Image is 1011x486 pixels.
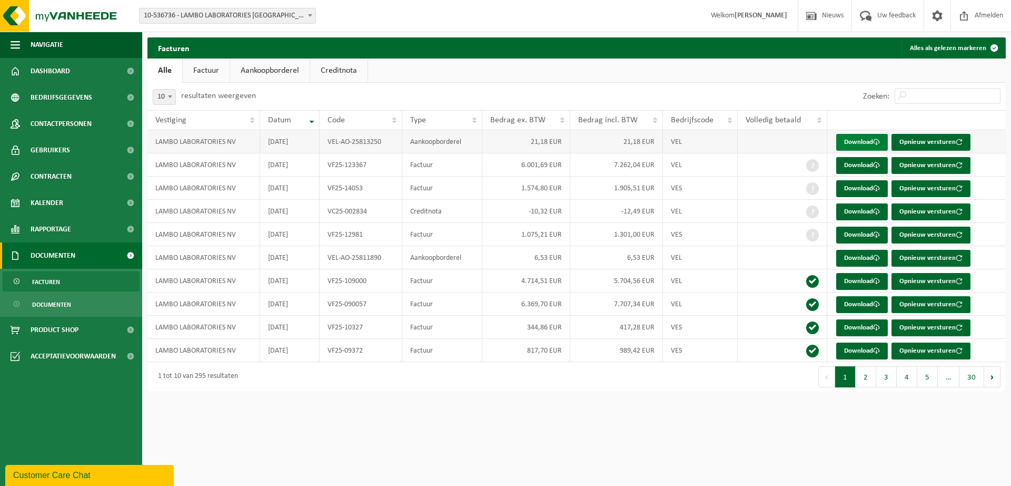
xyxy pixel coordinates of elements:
[938,366,959,387] span: …
[482,269,570,293] td: 4.714,51 EUR
[3,271,140,291] a: Facturen
[917,366,938,387] button: 5
[31,58,70,84] span: Dashboard
[31,242,75,269] span: Documenten
[260,153,320,177] td: [DATE]
[320,293,402,316] td: VF25-090057
[891,250,970,267] button: Opnieuw versturen
[663,269,738,293] td: VEL
[836,227,888,244] a: Download
[663,177,738,200] td: VES
[320,269,402,293] td: VF25-109000
[891,157,970,174] button: Opnieuw versturen
[570,293,663,316] td: 7.707,34 EUR
[320,200,402,223] td: VC25-002834
[31,137,70,163] span: Gebruikers
[876,366,897,387] button: 3
[260,339,320,362] td: [DATE]
[836,134,888,151] a: Download
[402,177,482,200] td: Factuur
[482,339,570,362] td: 817,70 EUR
[836,273,888,290] a: Download
[260,130,320,153] td: [DATE]
[31,32,63,58] span: Navigatie
[818,366,835,387] button: Previous
[153,90,175,104] span: 10
[836,157,888,174] a: Download
[147,37,200,58] h2: Facturen
[746,116,801,124] span: Volledig betaald
[260,269,320,293] td: [DATE]
[482,177,570,200] td: 1.574,80 EUR
[320,177,402,200] td: VF25-14053
[153,367,238,386] div: 1 tot 10 van 295 resultaten
[32,295,71,315] span: Documenten
[31,111,92,137] span: Contactpersonen
[320,153,402,177] td: VF25-123367
[570,339,663,362] td: 989,42 EUR
[3,294,140,314] a: Documenten
[570,177,663,200] td: 1.905,51 EUR
[663,293,738,316] td: VEL
[402,316,482,339] td: Factuur
[320,223,402,246] td: VF25-12981
[836,180,888,197] a: Download
[671,116,713,124] span: Bedrijfscode
[836,319,888,336] a: Download
[663,339,738,362] td: VES
[490,116,546,124] span: Bedrag ex. BTW
[570,153,663,177] td: 7.262,04 EUR
[570,316,663,339] td: 417,28 EUR
[183,59,230,83] a: Factuur
[897,366,917,387] button: 4
[482,130,570,153] td: 21,18 EUR
[31,317,78,343] span: Product Shop
[147,269,260,293] td: LAMBO LABORATORIES NV
[147,223,260,246] td: LAMBO LABORATORIES NV
[320,339,402,362] td: VF25-09372
[147,246,260,269] td: LAMBO LABORATORIES NV
[260,177,320,200] td: [DATE]
[268,116,291,124] span: Datum
[570,246,663,269] td: 6,53 EUR
[31,343,116,370] span: Acceptatievoorwaarden
[31,84,92,111] span: Bedrijfsgegevens
[139,8,316,24] span: 10-536736 - LAMBO LABORATORIES NV - WIJNEGEM
[155,116,186,124] span: Vestiging
[891,273,970,290] button: Opnieuw versturen
[147,339,260,362] td: LAMBO LABORATORIES NV
[835,366,856,387] button: 1
[959,366,984,387] button: 30
[891,203,970,220] button: Opnieuw versturen
[735,12,787,20] strong: [PERSON_NAME]
[984,366,1000,387] button: Next
[402,153,482,177] td: Factuur
[147,130,260,153] td: LAMBO LABORATORIES NV
[856,366,876,387] button: 2
[482,153,570,177] td: 6.001,69 EUR
[147,200,260,223] td: LAMBO LABORATORIES NV
[402,339,482,362] td: Factuur
[31,216,71,242] span: Rapportage
[5,463,176,486] iframe: chat widget
[260,293,320,316] td: [DATE]
[410,116,426,124] span: Type
[836,296,888,313] a: Download
[891,134,970,151] button: Opnieuw versturen
[570,223,663,246] td: 1.301,00 EUR
[402,246,482,269] td: Aankoopborderel
[663,316,738,339] td: VES
[836,203,888,220] a: Download
[891,180,970,197] button: Opnieuw versturen
[570,200,663,223] td: -12,49 EUR
[863,92,889,101] label: Zoeken:
[891,343,970,359] button: Opnieuw versturen
[836,250,888,267] a: Download
[310,59,368,83] a: Creditnota
[320,316,402,339] td: VF25-10327
[32,272,60,292] span: Facturen
[663,200,738,223] td: VEL
[230,59,310,83] a: Aankoopborderel
[402,269,482,293] td: Factuur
